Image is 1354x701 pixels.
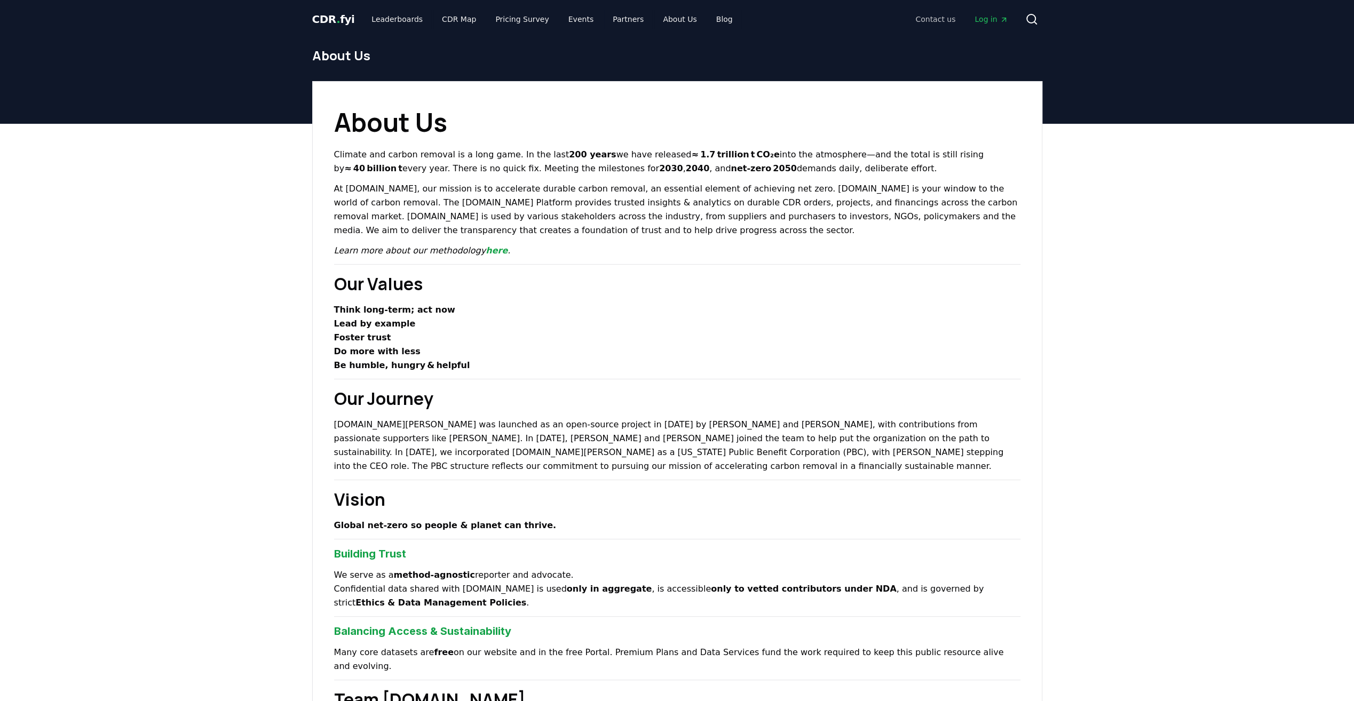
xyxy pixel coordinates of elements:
[569,149,616,160] strong: 200 years
[975,14,1008,25] span: Log in
[567,584,652,594] strong: only in aggregate
[334,418,1020,473] p: [DOMAIN_NAME][PERSON_NAME] was launched as an open-source project in [DATE] by [PERSON_NAME] and ...
[312,12,355,27] a: CDR.fyi
[344,163,402,173] strong: ≈ 40 billion t
[691,149,779,160] strong: ≈ 1.7 trillion t CO₂e
[312,47,1042,64] h1: About Us
[604,10,652,29] a: Partners
[711,584,897,594] strong: only to vetted contributors under NDA
[659,163,683,173] strong: 2030
[731,163,796,173] strong: net‑zero 2050
[334,305,455,315] strong: Think long‑term; act now
[334,103,1020,141] h1: About Us
[966,10,1016,29] a: Log in
[363,10,741,29] nav: Main
[334,245,511,256] em: Learn more about our methodology .
[334,646,1020,673] p: Many core datasets are on our website and in the free Portal. Premium Plans and Data Services fun...
[433,10,485,29] a: CDR Map
[334,318,416,329] strong: Lead by example
[560,10,602,29] a: Events
[334,182,1020,237] p: At [DOMAIN_NAME], our mission is to accelerate durable carbon removal, an essential element of ac...
[334,271,1020,297] h2: Our Values
[334,360,470,370] strong: Be humble, hungry & helpful
[334,623,1020,639] h3: Balancing Access & Sustainability
[336,13,340,26] span: .
[334,148,1020,176] p: Climate and carbon removal is a long game. In the last we have released into the atmosphere—and t...
[486,245,508,256] a: here
[686,163,710,173] strong: 2040
[394,570,475,580] strong: method‑agnostic
[708,10,741,29] a: Blog
[907,10,964,29] a: Contact us
[334,487,1020,512] h2: Vision
[907,10,1016,29] nav: Main
[334,386,1020,411] h2: Our Journey
[363,10,431,29] a: Leaderboards
[334,346,421,356] strong: Do more with less
[334,332,391,342] strong: Foster trust
[334,568,1020,610] p: We serve as a reporter and advocate. Confidential data shared with [DOMAIN_NAME] is used , is acc...
[434,647,454,657] strong: free
[654,10,705,29] a: About Us
[312,13,355,26] span: CDR fyi
[355,598,526,608] strong: Ethics & Data Management Policies
[334,520,557,530] strong: Global net‑zero so people & planet can thrive.
[334,546,1020,562] h3: Building Trust
[487,10,557,29] a: Pricing Survey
